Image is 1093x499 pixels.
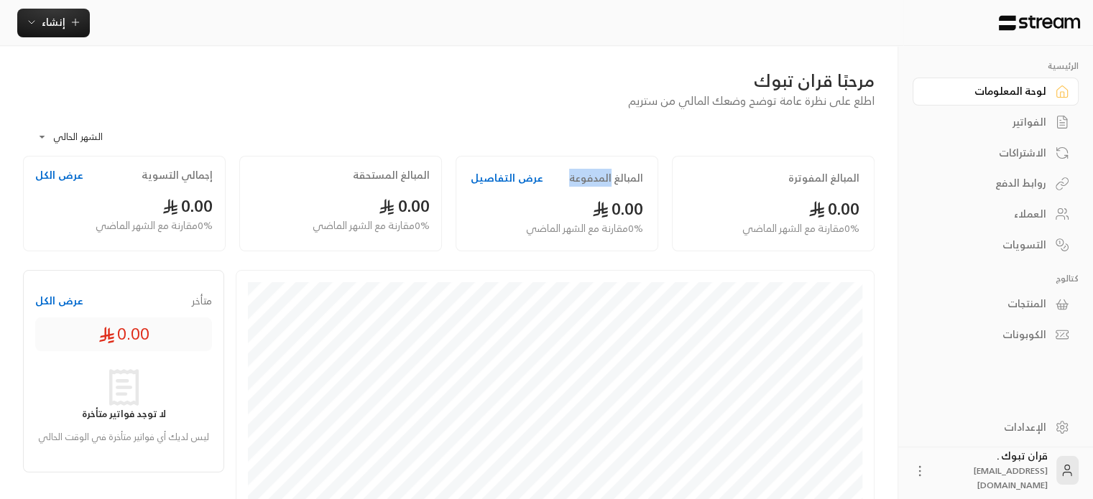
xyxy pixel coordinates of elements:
div: مرحبًا قران تبوك [23,69,875,92]
span: [EMAIL_ADDRESS][DOMAIN_NAME] [974,463,1048,493]
button: إنشاء [17,9,90,37]
a: العملاء [913,200,1079,228]
span: 0 % مقارنة مع الشهر الماضي [526,221,643,236]
div: التسويات [931,238,1046,252]
div: الكوبونات [931,327,1046,342]
h2: المبالغ المستحقة [353,168,430,182]
span: اطلع على نظرة عامة توضح وضعك المالي من ستريم [628,90,875,111]
span: 0 % مقارنة مع الشهر الماضي [96,218,213,233]
a: الإعدادات [913,413,1079,441]
span: 0.00 [808,194,859,223]
span: متأخر [192,294,212,308]
p: الرئيسية [913,60,1079,72]
img: Logo [997,15,1082,31]
a: لوحة المعلومات [913,78,1079,106]
span: 0.00 [98,322,149,346]
span: 0 % مقارنة مع الشهر الماضي [742,221,859,236]
button: عرض الكل [35,168,83,182]
a: المنتجات [913,290,1079,318]
div: الفواتير [931,115,1046,129]
a: روابط الدفع [913,169,1079,197]
a: الفواتير [913,108,1079,136]
div: لوحة المعلومات [931,84,1046,98]
span: 0.00 [162,191,213,220]
div: روابط الدفع [931,176,1046,190]
button: عرض الكل [35,294,83,308]
p: كتالوج [913,273,1079,284]
h2: المبالغ المدفوعة [569,171,643,185]
div: المنتجات [931,297,1046,311]
a: التسويات [913,230,1079,258]
span: 0.00 [379,191,430,220]
div: قران تبوك . [936,449,1048,492]
span: إنشاء [42,13,65,31]
a: الاشتراكات [913,139,1079,167]
h2: إجمالي التسوية [142,168,213,182]
a: الكوبونات [913,321,1079,349]
p: ليس لديك أي فواتير متأخرة في الوقت الحالي [35,430,212,444]
div: الإعدادات [931,420,1046,434]
div: الاشتراكات [931,146,1046,160]
strong: لا توجد فواتير متأخرة [82,406,166,422]
span: 0 % مقارنة مع الشهر الماضي [313,218,430,233]
h2: المبالغ المفوترة [788,171,859,185]
div: العملاء [931,207,1046,221]
div: الشهر الحالي [30,118,138,156]
span: 0.00 [592,194,643,223]
button: عرض التفاصيل [471,171,543,185]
